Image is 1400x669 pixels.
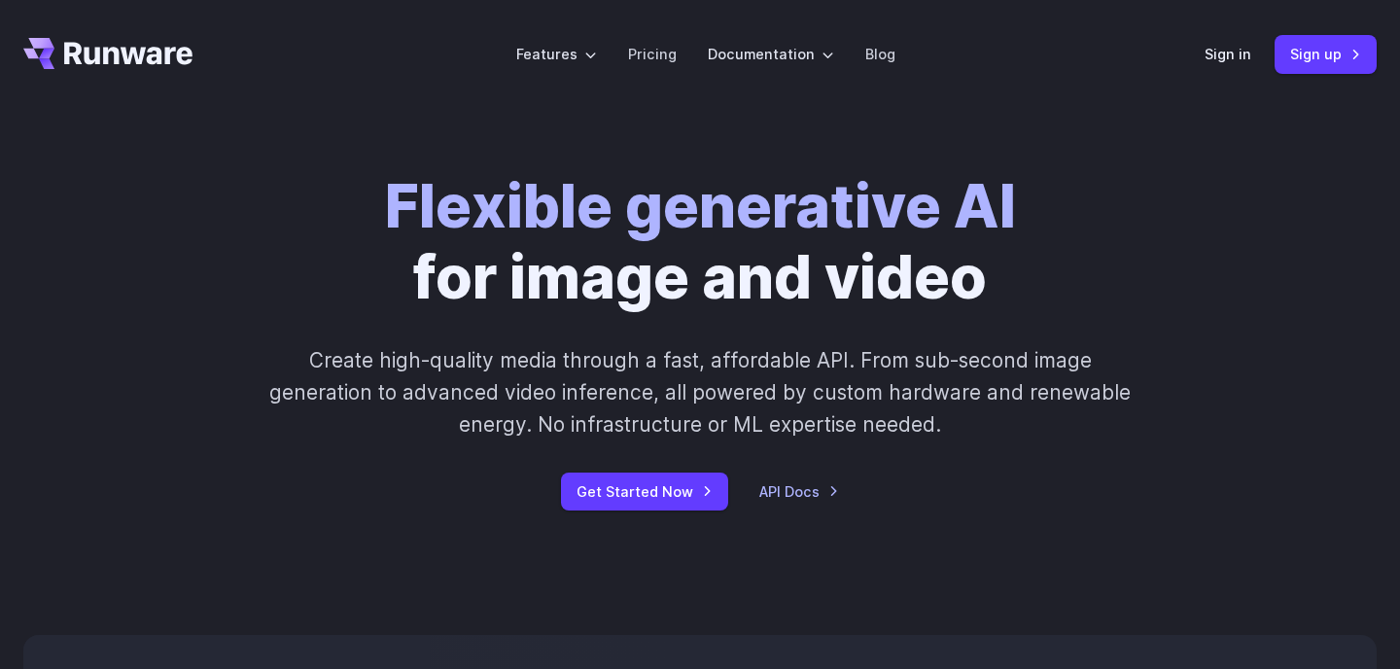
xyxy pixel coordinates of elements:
a: Blog [865,43,895,65]
a: Sign up [1275,35,1377,73]
a: Go to / [23,38,192,69]
h1: for image and video [385,171,1016,313]
p: Create high-quality media through a fast, affordable API. From sub-second image generation to adv... [267,344,1134,441]
a: Get Started Now [561,473,728,511]
a: Sign in [1205,43,1251,65]
a: API Docs [759,480,839,503]
strong: Flexible generative AI [385,170,1016,242]
label: Documentation [708,43,834,65]
label: Features [516,43,597,65]
a: Pricing [628,43,677,65]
